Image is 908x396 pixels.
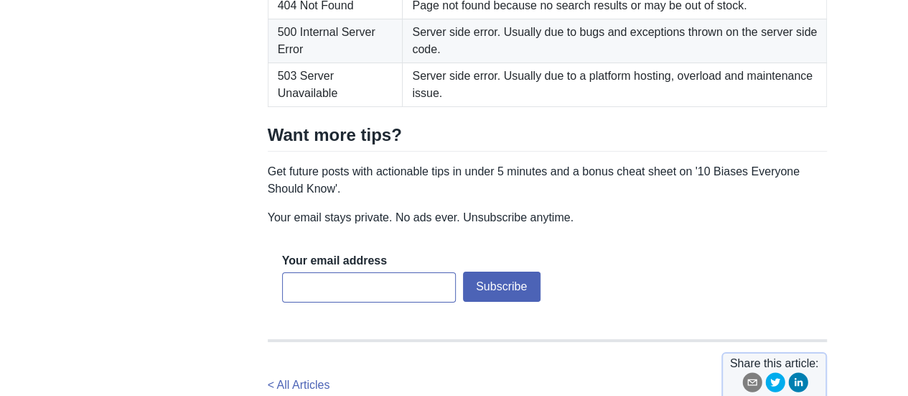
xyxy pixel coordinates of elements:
[268,379,330,391] a: < All Articles
[268,209,828,226] p: Your email stays private. No ads ever. Unsubscribe anytime.
[403,19,827,63] td: Server side error. Usually due to bugs and exceptions thrown on the server side code.
[268,163,828,198] p: Get future posts with actionable tips in under 5 minutes and a bonus cheat sheet on '10 Biases Ev...
[282,253,387,269] label: Your email address
[268,19,403,63] td: 500 Internal Server Error
[403,63,827,107] td: Server side error. Usually due to a platform hosting, overload and maintenance issue.
[730,355,819,372] span: Share this article:
[268,63,403,107] td: 503 Server Unavailable
[463,272,540,302] button: Subscribe
[268,124,828,152] h2: Want more tips?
